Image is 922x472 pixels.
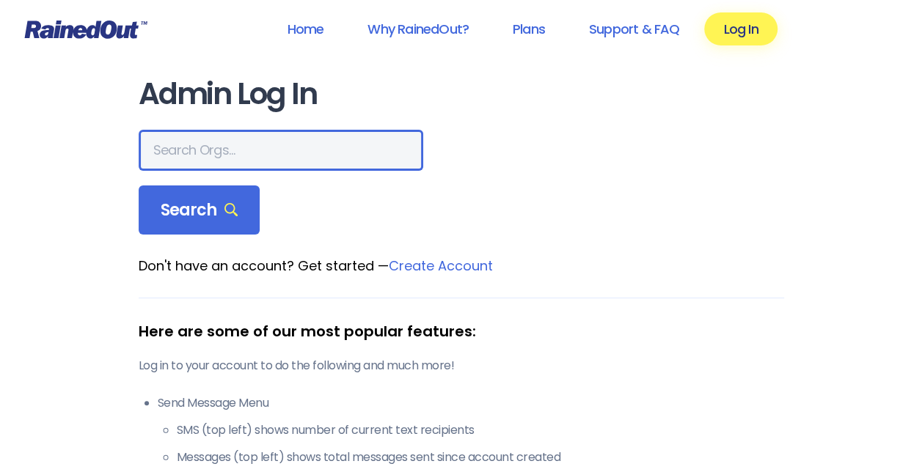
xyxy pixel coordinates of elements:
[177,421,784,439] li: SMS (top left) shows number of current text recipients
[139,185,260,235] div: Search
[268,12,343,45] a: Home
[161,200,238,221] span: Search
[570,12,698,45] a: Support & FAQ
[494,12,564,45] a: Plans
[348,12,488,45] a: Why RainedOut?
[704,12,777,45] a: Log In
[139,78,784,111] h1: Admin Log In
[139,357,784,375] p: Log in to your account to do the following and much more!
[139,320,784,342] div: Here are some of our most popular features:
[139,130,423,171] input: Search Orgs…
[177,449,784,466] li: Messages (top left) shows total messages sent since account created
[389,257,493,275] a: Create Account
